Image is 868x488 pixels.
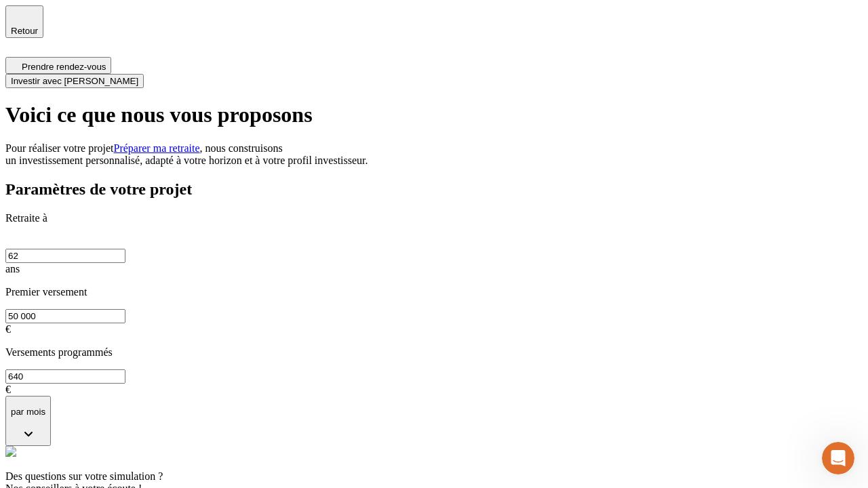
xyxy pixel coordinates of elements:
span: ans [5,263,20,274]
p: Retraite à [5,212,863,224]
iframe: Intercom live chat [822,442,854,474]
span: Des questions sur votre simulation ? [5,470,163,482]
button: par mois [5,396,51,447]
span: un investissement personnalisé, adapté à votre horizon et à votre profil investisseur. [5,155,368,166]
button: Investir avec [PERSON_NAME] [5,74,144,88]
p: par mois [11,407,45,417]
h2: Paramètres de votre projet [5,180,863,199]
p: Versements programmés [5,346,863,359]
a: Préparer ma retraite [114,142,200,154]
p: Premier versement [5,286,863,298]
h1: Voici ce que nous vous proposons [5,102,863,127]
span: Pour réaliser votre projet [5,142,114,154]
span: € [5,323,11,335]
button: Retour [5,5,43,38]
button: Prendre rendez-vous [5,57,111,74]
span: Retour [11,26,38,36]
img: alexis.png [5,446,16,457]
span: , nous construisons [200,142,283,154]
span: Investir avec [PERSON_NAME] [11,76,138,86]
span: Prendre rendez-vous [22,62,106,72]
span: € [5,384,11,395]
